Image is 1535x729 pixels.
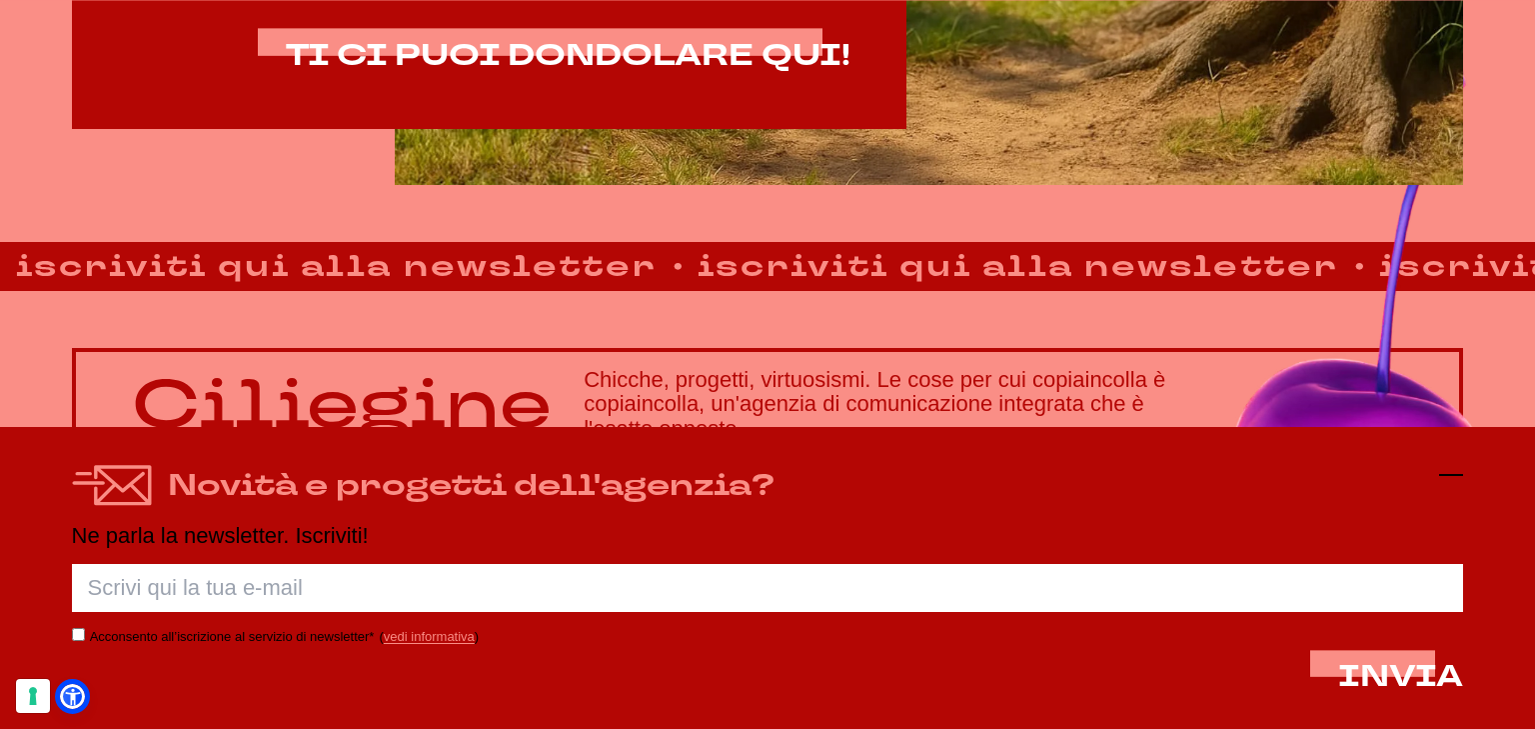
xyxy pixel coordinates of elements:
h3: Chicche, progetti, virtuosismi. Le cose per cui copiaincolla è copiaincolla, un'agenzia di comuni... [584,368,1403,441]
a: TI CI PUOI DONDOLARE QUI! [286,39,850,72]
a: Open Accessibility Menu [60,684,85,709]
span: INVIA [1338,656,1463,697]
p: Ne parla la newsletter. Iscriviti! [72,524,1464,548]
span: ( ) [379,629,479,644]
span: TI CI PUOI DONDOLARE QUI! [286,35,850,76]
p: Ciliegine [132,368,552,442]
label: Acconsento all’iscrizione al servizio di newsletter* [90,629,375,644]
h4: Novità e progetti dell'agenzia? [168,463,774,508]
a: vedi informativa [384,629,475,644]
strong: iscriviti qui alla newsletter [682,244,1355,289]
button: INVIA [1338,660,1463,693]
input: Scrivi qui la tua e-mail [72,564,1464,612]
button: Le tue preferenze relative al consenso per le tecnologie di tracciamento [16,679,50,713]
